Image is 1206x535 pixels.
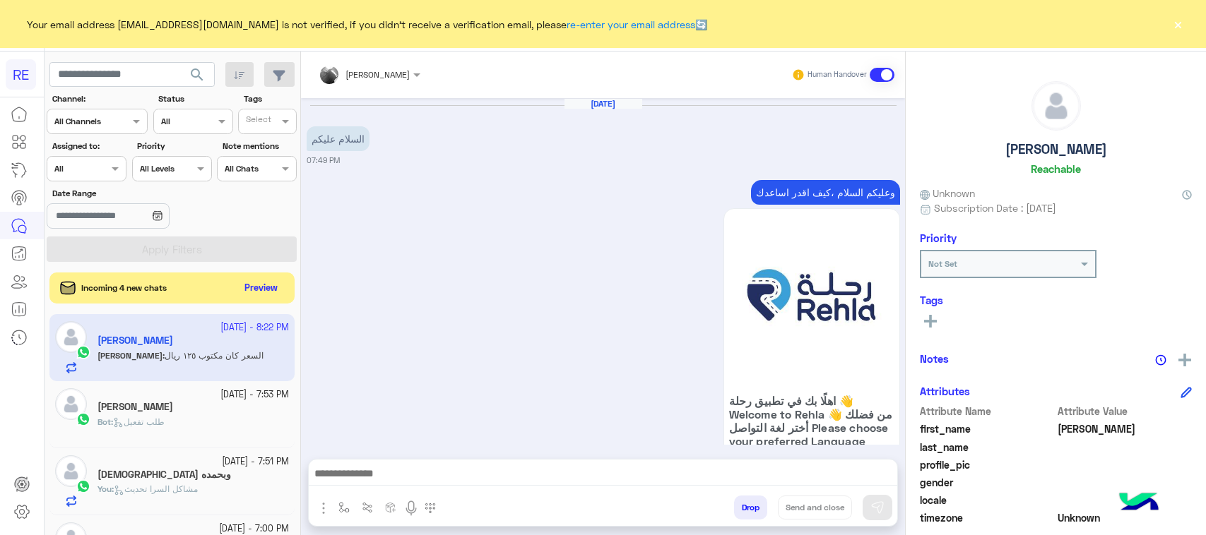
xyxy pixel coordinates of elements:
span: search [189,66,206,83]
span: Subscription Date : [DATE] [934,200,1056,215]
span: locale [920,493,1055,507]
button: Send and close [778,495,852,519]
small: [DATE] - 7:53 PM [220,388,289,402]
label: Date Range [52,187,211,200]
b: : [97,416,113,427]
span: null [1058,493,1193,507]
b: : [97,483,114,494]
h6: Priority [920,232,957,244]
span: مشاكل السرا تحديث [114,483,198,494]
span: Your email address [EMAIL_ADDRESS][DOMAIN_NAME] is not verified, if you didn't receive a verifica... [27,17,707,32]
label: Note mentions [223,140,295,152]
h6: Reachable [1031,162,1081,175]
b: Not Set [928,258,957,269]
button: Preview [239,278,284,299]
small: [DATE] - 7:51 PM [222,455,289,469]
img: create order [385,502,396,513]
img: send attachment [315,500,332,517]
h5: [PERSON_NAME] [1005,141,1107,157]
img: make a call [425,503,436,514]
label: Channel: [52,92,146,105]
span: You [97,483,112,494]
h6: Tags [920,294,1192,306]
img: send message [870,500,885,515]
div: Select [244,113,271,129]
button: Apply Filters [47,236,297,262]
span: Unknown [1058,510,1193,525]
img: defaultAdmin.png [55,455,87,487]
span: timezone [920,510,1055,525]
span: Mahmoud [1058,421,1193,436]
h6: [DATE] [564,99,642,109]
span: Bot [97,416,111,427]
h6: Notes [920,352,949,365]
button: create order [379,495,403,519]
span: first_name [920,421,1055,436]
img: defaultAdmin.png [55,388,87,420]
img: notes [1155,354,1166,366]
img: send voice note [403,500,420,517]
img: WhatsApp [76,412,90,426]
h5: سبحان الله وبحمده [97,469,231,481]
button: Drop [734,495,767,519]
label: Status [158,92,231,105]
span: طلب تفعيل [113,416,165,427]
button: Trigger scenario [356,495,379,519]
a: re-enter your email address [567,18,695,30]
button: select flow [333,495,356,519]
small: Human Handover [808,69,867,80]
label: Tags [244,92,295,105]
img: add [1178,354,1191,366]
span: Incoming 4 new chats [81,282,167,294]
img: hulul-logo.png [1114,479,1164,528]
span: Unknown [920,186,975,200]
span: null [1058,475,1193,490]
button: search [180,62,215,92]
img: Trigger scenario [362,502,373,513]
h5: أبو حور [97,401,173,413]
small: 07:49 PM [307,155,340,166]
p: 19/9/2025, 7:49 PM [751,180,900,205]
p: 19/9/2025, 7:49 PM [307,126,370,151]
img: select flow [338,502,350,513]
span: last_name [920,440,1055,455]
label: Priority [137,140,210,152]
span: Attribute Value [1058,404,1193,419]
div: RE [6,59,36,90]
label: Assigned to: [52,140,125,152]
h6: Attributes [920,385,970,397]
span: profile_pic [920,457,1055,472]
img: defaultAdmin.png [1032,82,1080,130]
span: [PERSON_NAME] [345,69,410,80]
button: × [1171,17,1185,31]
span: Attribute Name [920,404,1055,419]
span: اهلًا بك في تطبيق رحلة 👋 Welcome to Rehla 👋 من فضلك أختر لغة التواصل Please choose your preferred... [729,394,894,447]
span: gender [920,475,1055,490]
img: 88.jpg [729,214,894,379]
img: WhatsApp [76,479,90,493]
